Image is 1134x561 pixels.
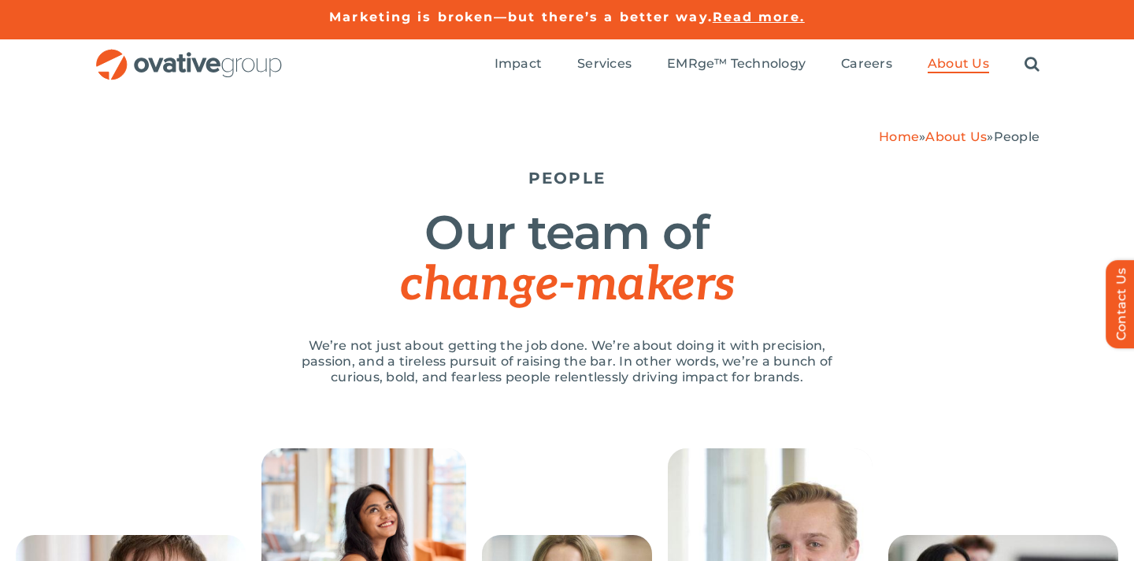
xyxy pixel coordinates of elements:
[577,56,632,73] a: Services
[400,257,734,314] span: change-makers
[329,9,713,24] a: Marketing is broken—but there’s a better way.
[495,56,542,73] a: Impact
[841,56,892,73] a: Careers
[879,129,1039,144] span: » »
[495,39,1039,90] nav: Menu
[94,169,1039,188] h5: PEOPLE
[994,129,1039,144] span: People
[879,129,919,144] a: Home
[283,338,850,385] p: We’re not just about getting the job done. We’re about doing it with precision, passion, and a ti...
[928,56,989,73] a: About Us
[94,47,283,62] a: OG_Full_horizontal_RGB
[667,56,806,72] span: EMRge™ Technology
[1025,56,1039,73] a: Search
[495,56,542,72] span: Impact
[925,129,987,144] a: About Us
[577,56,632,72] span: Services
[841,56,892,72] span: Careers
[928,56,989,72] span: About Us
[713,9,805,24] a: Read more.
[94,207,1039,310] h1: Our team of
[667,56,806,73] a: EMRge™ Technology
